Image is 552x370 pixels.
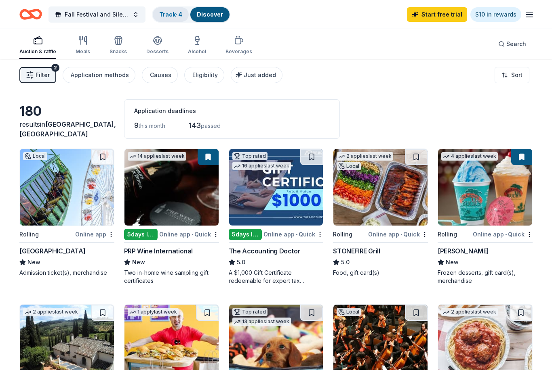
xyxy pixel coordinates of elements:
[441,308,498,316] div: 2 applies last week
[192,231,193,238] span: •
[232,318,291,326] div: 13 applies last week
[438,148,533,285] a: Image for Bahama Buck's4 applieslast weekRollingOnline app•Quick[PERSON_NAME]NewFrozen desserts, ...
[152,6,230,23] button: Track· 4Discover
[495,67,529,83] button: Sort
[19,120,116,138] span: [GEOGRAPHIC_DATA], [GEOGRAPHIC_DATA]
[438,246,489,256] div: [PERSON_NAME]
[19,269,114,277] div: Admission ticket(s), merchandise
[337,308,361,316] div: Local
[441,152,498,161] div: 4 applies last week
[333,148,428,277] a: Image for STONEFIRE Grill2 applieslast weekLocalRollingOnline app•QuickSTONEFIRE Grill5.0Food, gi...
[19,246,85,256] div: [GEOGRAPHIC_DATA]
[75,229,114,239] div: Online app
[229,246,301,256] div: The Accounting Doctor
[142,67,178,83] button: Causes
[65,10,129,19] span: Fall Festival and Silent Auction
[51,64,59,72] div: 2
[201,122,221,129] span: passed
[188,32,206,59] button: Alcohol
[19,119,114,139] div: results
[146,32,169,59] button: Desserts
[134,106,330,116] div: Application deadlines
[188,48,206,55] div: Alcohol
[110,32,127,59] button: Snacks
[110,48,127,55] div: Snacks
[229,269,324,285] div: A $1,000 Gift Certificate redeemable for expert tax preparation or tax resolution services—recipi...
[232,308,268,316] div: Top rated
[19,230,39,239] div: Rolling
[232,152,268,160] div: Top rated
[71,70,129,80] div: Application methods
[128,152,186,161] div: 14 applies last week
[19,67,56,83] button: Filter2
[337,152,393,161] div: 2 applies last week
[333,269,428,277] div: Food, gift card(s)
[132,257,145,267] span: New
[225,32,252,59] button: Beverages
[124,246,193,256] div: PRP Wine International
[124,149,219,226] img: Image for PRP Wine International
[197,11,223,18] a: Discover
[134,121,139,130] span: 9
[473,229,533,239] div: Online app Quick
[150,70,171,80] div: Causes
[139,122,165,129] span: this month
[23,308,80,316] div: 2 applies last week
[446,257,459,267] span: New
[225,48,252,55] div: Beverages
[19,32,56,59] button: Auction & raffle
[189,121,201,130] span: 143
[341,257,350,267] span: 5.0
[438,230,457,239] div: Rolling
[231,67,282,83] button: Just added
[511,70,523,80] span: Sort
[159,229,219,239] div: Online app Quick
[438,149,532,226] img: Image for Bahama Buck's
[19,5,42,24] a: Home
[76,48,90,55] div: Meals
[337,162,361,170] div: Local
[124,229,158,240] div: 5 days left
[63,67,135,83] button: Application methods
[407,7,467,22] a: Start free trial
[124,148,219,285] a: Image for PRP Wine International14 applieslast week5days leftOnline app•QuickPRP Wine Internation...
[27,257,40,267] span: New
[368,229,428,239] div: Online app Quick
[333,230,352,239] div: Rolling
[237,257,245,267] span: 5.0
[263,229,323,239] div: Online app Quick
[296,231,297,238] span: •
[159,11,182,18] a: Track· 4
[232,162,291,170] div: 16 applies last week
[470,7,521,22] a: $10 in rewards
[438,269,533,285] div: Frozen desserts, gift card(s), merchandise
[229,148,324,285] a: Image for The Accounting DoctorTop rated16 applieslast week5days leftOnline app•QuickThe Accounti...
[36,70,50,80] span: Filter
[76,32,90,59] button: Meals
[19,148,114,277] a: Image for Pacific ParkLocalRollingOnline app[GEOGRAPHIC_DATA]NewAdmission ticket(s), merchandise
[124,269,219,285] div: Two in-home wine sampling gift certificates
[192,70,218,80] div: Eligibility
[333,246,380,256] div: STONEFIRE Grill
[23,152,47,160] div: Local
[146,48,169,55] div: Desserts
[19,103,114,119] div: 180
[128,308,179,316] div: 1 apply last week
[400,231,402,238] span: •
[184,67,224,83] button: Eligibility
[229,229,262,240] div: 5 days left
[492,36,533,52] button: Search
[244,71,276,78] span: Just added
[333,149,428,226] img: Image for STONEFIRE Grill
[19,48,56,55] div: Auction & raffle
[20,149,114,226] img: Image for Pacific Park
[506,39,526,49] span: Search
[19,120,116,138] span: in
[505,231,507,238] span: •
[229,149,323,226] img: Image for The Accounting Doctor
[48,6,145,23] button: Fall Festival and Silent Auction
